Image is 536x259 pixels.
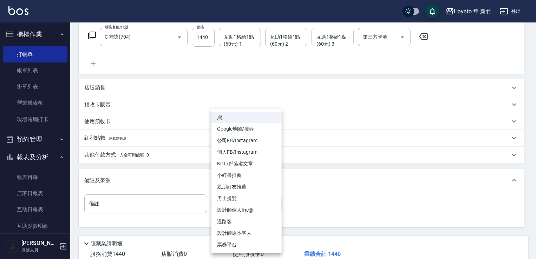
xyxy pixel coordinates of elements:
li: Google地圖/搜尋 [211,123,282,135]
li: 設計師原本客人 [211,227,282,239]
li: KOL/部落客文章 [211,158,282,170]
li: 過路客 [211,216,282,227]
li: 親朋好友推薦 [211,181,282,193]
li: 個人FB/Instagram [211,146,282,158]
li: 公司FB/Instagram [211,135,282,146]
li: 小紅書推薦 [211,170,282,181]
li: 設計師個人line@ [211,204,282,216]
em: 無 [217,114,222,121]
li: 男士燙髮 [211,193,282,204]
li: 票券平台 [211,239,282,251]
